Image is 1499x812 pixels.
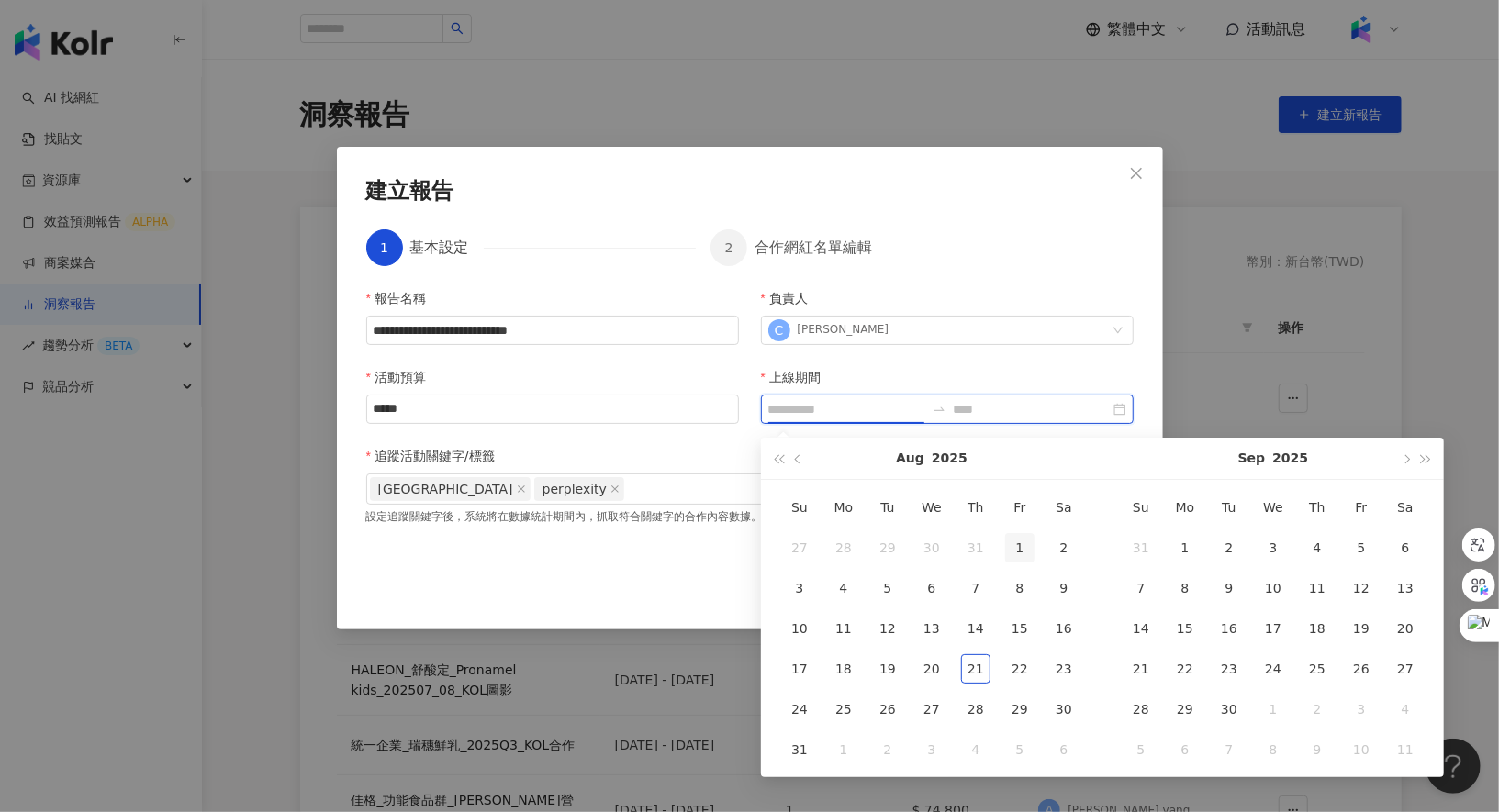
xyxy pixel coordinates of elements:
[1258,614,1288,643] div: 17
[998,487,1042,528] th: Fr
[998,568,1042,608] td: 2025-08-08
[1295,487,1339,528] th: Th
[1391,654,1420,684] div: 27
[785,573,814,603] div: 3
[1383,689,1427,729] td: 2025-10-04
[1339,528,1383,568] td: 2025-09-05
[822,568,866,608] td: 2025-08-04
[785,695,814,724] div: 24
[910,608,954,649] td: 2025-08-13
[998,689,1042,729] td: 2025-08-29
[367,395,738,423] input: 活動預算
[777,608,822,649] td: 2025-08-10
[1170,573,1200,603] div: 8
[1347,573,1376,603] div: 12
[534,477,624,501] span: perplexity
[1383,568,1427,608] td: 2025-09-13
[1303,533,1332,562] div: 4
[1251,729,1295,770] td: 2025-10-08
[1170,695,1200,724] div: 29
[910,568,954,608] td: 2025-08-06
[610,484,620,494] span: close
[829,735,858,764] div: 1
[1119,729,1163,770] td: 2025-10-05
[829,614,858,643] div: 11
[998,649,1042,689] td: 2025-08-22
[777,729,822,770] td: 2025-08-31
[1303,695,1332,724] div: 2
[1049,654,1079,684] div: 23
[998,528,1042,568] td: 2025-08-01
[1347,654,1376,684] div: 26
[366,446,509,466] label: 追蹤活動關鍵字/標籤
[1170,614,1200,643] div: 15
[1251,649,1295,689] td: 2025-09-24
[777,568,822,608] td: 2025-08-03
[1118,155,1155,192] button: Close
[1383,608,1427,649] td: 2025-09-20
[866,487,910,528] th: Tu
[1214,735,1244,764] div: 7
[1391,735,1420,764] div: 11
[1391,695,1420,724] div: 4
[1163,487,1207,528] th: Mo
[1295,568,1339,608] td: 2025-09-11
[517,484,526,494] span: close
[1391,614,1420,643] div: 20
[1339,729,1383,770] td: 2025-10-10
[1207,568,1251,608] td: 2025-09-09
[873,654,902,684] div: 19
[543,478,607,500] span: perplexity
[1126,614,1156,643] div: 14
[917,573,946,603] div: 6
[866,568,910,608] td: 2025-08-05
[1339,649,1383,689] td: 2025-09-26
[1163,608,1207,649] td: 2025-09-15
[378,478,513,500] span: [GEOGRAPHIC_DATA]
[866,729,910,770] td: 2025-09-02
[785,735,814,764] div: 31
[366,505,1134,525] div: 設定追蹤關鍵字後，系統將在數據統計期間內，抓取符合關鍵字的合作內容數據。
[1251,528,1295,568] td: 2025-09-03
[768,399,924,419] input: 上線期間
[932,438,968,479] button: 2025
[1303,654,1332,684] div: 25
[822,528,866,568] td: 2025-07-28
[1214,695,1244,724] div: 30
[1347,614,1376,643] div: 19
[1005,735,1035,764] div: 5
[785,614,814,643] div: 10
[761,288,822,308] label: 負責人
[366,316,739,345] input: 報告名稱
[1042,608,1086,649] td: 2025-08-16
[873,695,902,724] div: 26
[1214,573,1244,603] div: 9
[873,735,902,764] div: 2
[777,528,822,568] td: 2025-07-27
[1163,528,1207,568] td: 2025-09-01
[1163,649,1207,689] td: 2025-09-22
[1347,533,1376,562] div: 5
[1126,533,1156,562] div: 31
[755,229,872,266] div: 合作網紅名單編輯
[954,649,998,689] td: 2025-08-21
[873,614,902,643] div: 12
[954,568,998,608] td: 2025-08-07
[1214,533,1244,562] div: 2
[961,573,990,603] div: 7
[775,320,784,340] span: C
[366,288,440,308] label: 報告名稱
[1272,438,1308,479] button: 2025
[954,608,998,649] td: 2025-08-14
[1119,528,1163,568] td: 2025-08-31
[1391,573,1420,603] div: 13
[896,438,924,479] button: Aug
[917,735,946,764] div: 3
[866,608,910,649] td: 2025-08-12
[1126,735,1156,764] div: 5
[1207,608,1251,649] td: 2025-09-16
[998,608,1042,649] td: 2025-08-15
[1049,735,1079,764] div: 6
[1005,654,1035,684] div: 22
[777,689,822,729] td: 2025-08-24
